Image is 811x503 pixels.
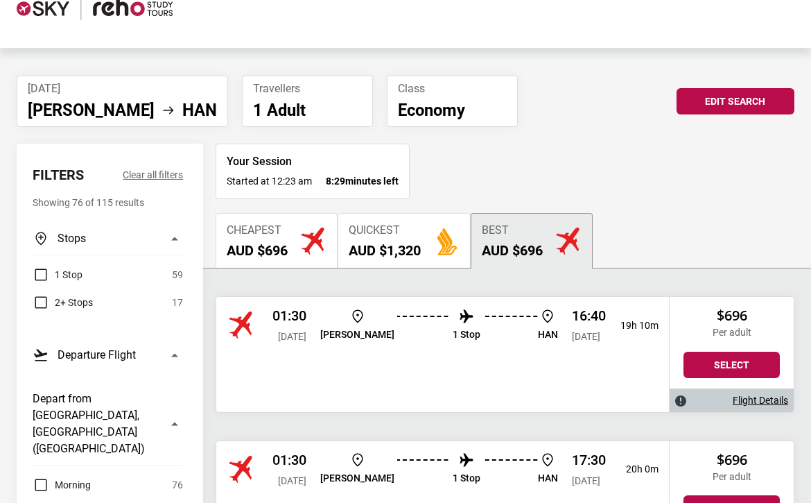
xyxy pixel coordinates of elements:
h2: $696 [683,452,780,468]
h2: AUD $696 [227,242,288,259]
button: Clear all filters [123,167,183,183]
strong: minutes left [326,174,399,188]
p: 17:30 [572,452,606,468]
img: Vietjet [227,456,254,484]
li: [PERSON_NAME] [28,101,155,121]
p: 20h 0m [617,463,659,475]
p: 16:40 [572,307,606,324]
span: 1 Stop [55,266,82,283]
li: HAN [182,101,217,121]
label: Morning [33,477,91,493]
span: Class [398,82,507,95]
h3: Your Session [227,155,399,169]
h3: Departure Flight [58,347,136,364]
p: Economy [398,101,507,121]
img: Jetstar [227,312,254,339]
div: Vietjet 01:30 [DATE] [PERSON_NAME] 1 Stop HAN 16:40 [DATE] 19h 10m [216,297,669,411]
h2: AUD $1,320 [349,242,421,259]
span: Best [482,224,543,237]
span: Quickest [349,224,421,237]
h2: AUD $696 [482,242,543,259]
h2: $696 [683,307,780,324]
span: 2+ Stops [55,294,93,311]
p: Per adult [683,327,780,339]
span: [DATE] [572,475,600,486]
p: 1 Stop [453,329,480,341]
button: Select [683,352,780,378]
span: [DATE] [278,475,306,486]
span: Cheapest [227,224,288,237]
h2: Filters [33,167,84,183]
span: [DATE] [28,82,217,95]
p: Per adult [683,471,780,483]
h3: Depart from [GEOGRAPHIC_DATA], [GEOGRAPHIC_DATA] ([GEOGRAPHIC_DATA]) [33,391,158,457]
p: 19h 10m [617,320,659,332]
span: Started at 12:23 am [227,174,312,188]
p: HAN [538,329,558,341]
p: HAN [538,472,558,484]
p: [PERSON_NAME] [320,472,394,484]
span: 76 [172,477,183,493]
p: 01:30 [272,452,306,468]
span: [DATE] [278,331,306,342]
label: 2+ Stops [33,294,93,311]
a: Flight Details [733,395,788,407]
button: Depart from [GEOGRAPHIC_DATA], [GEOGRAPHIC_DATA] ([GEOGRAPHIC_DATA]) [33,382,183,466]
span: 59 [172,266,183,283]
span: Morning [55,477,91,493]
p: 1 Stop [453,472,480,484]
button: Stops [33,222,183,255]
button: Departure Flight [33,339,183,371]
label: 1 Stop [33,266,82,283]
span: 17 [172,294,183,311]
div: Flight Details [670,389,794,411]
span: Travellers [253,82,362,95]
p: [PERSON_NAME] [320,329,394,341]
h3: Stops [58,230,86,247]
p: 01:30 [272,307,306,324]
p: 1 Adult [253,101,362,121]
span: 8:29 [326,176,345,187]
button: Edit Search [677,88,794,114]
p: Showing 76 of 115 results [33,194,183,211]
span: [DATE] [572,331,600,342]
